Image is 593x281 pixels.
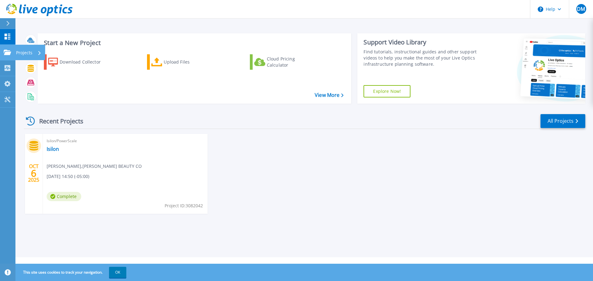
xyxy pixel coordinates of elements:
[577,6,585,11] span: DM
[47,173,89,180] span: [DATE] 14:50 (-05:00)
[540,114,585,128] a: All Projects
[17,267,126,278] span: This site uses cookies to track your navigation.
[24,114,92,129] div: Recent Projects
[47,146,59,152] a: Isilon
[47,163,142,170] span: [PERSON_NAME] , [PERSON_NAME] BEAUTY CO
[147,54,216,70] a: Upload Files
[47,138,204,144] span: Isilon/PowerScale
[250,54,319,70] a: Cloud Pricing Calculator
[267,56,316,68] div: Cloud Pricing Calculator
[16,45,32,61] p: Projects
[44,39,343,46] h3: Start a New Project
[364,38,480,46] div: Support Video Library
[28,162,40,184] div: OCT 2025
[31,171,36,176] span: 6
[364,49,480,67] div: Find tutorials, instructional guides and other support videos to help you make the most of your L...
[364,85,410,97] a: Explore Now!
[44,54,113,70] a: Download Collector
[164,56,213,68] div: Upload Files
[315,92,343,98] a: View More
[165,202,203,209] span: Project ID: 3082042
[60,56,109,68] div: Download Collector
[109,267,126,278] button: OK
[47,192,81,201] span: Complete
